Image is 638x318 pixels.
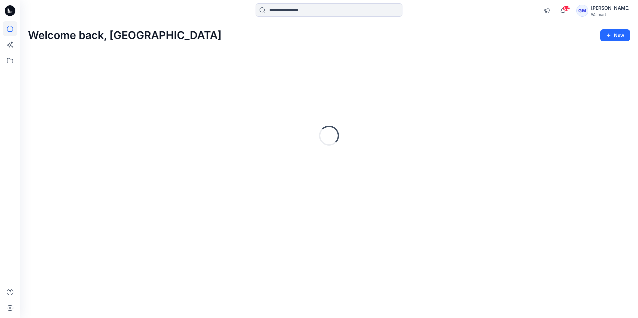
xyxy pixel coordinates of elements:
[591,4,630,12] div: [PERSON_NAME]
[600,29,630,41] button: New
[28,29,222,42] h2: Welcome back, [GEOGRAPHIC_DATA]
[563,6,570,11] span: 62
[576,5,588,17] div: GM
[591,12,630,17] div: Walmart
